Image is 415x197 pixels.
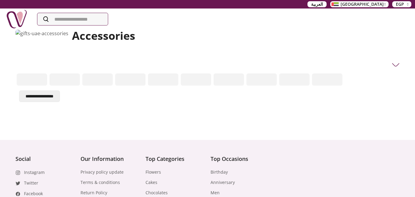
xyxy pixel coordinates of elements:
[24,191,43,197] a: Facebook
[211,179,235,185] a: Anniversary
[6,8,27,30] img: Nigwa-uae-gifts
[81,155,139,163] h4: Our Information
[396,1,404,7] span: EGP
[146,190,168,196] a: Chocolates
[81,190,107,196] a: Return Policy
[72,30,396,42] h2: Accessories
[15,155,74,163] h4: Social
[146,169,161,175] a: Flowers
[37,13,108,25] input: Search
[211,190,220,196] a: Men
[211,155,269,163] h4: Top Occasions
[24,180,38,186] a: Twitter
[146,179,157,185] a: Cakes
[81,179,120,185] a: Terms & conditions
[330,1,389,7] button: [GEOGRAPHIC_DATA]
[341,1,384,7] span: [GEOGRAPHIC_DATA]
[392,1,411,7] button: EGP
[311,1,323,7] span: العربية
[15,30,68,67] img: gifts-uae-accessories
[211,169,228,175] a: Birthday
[331,2,339,6] img: Arabic_dztd3n.png
[81,169,124,175] a: Privacy policy update
[24,169,45,175] a: Instagram
[146,155,204,163] h4: Top Categories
